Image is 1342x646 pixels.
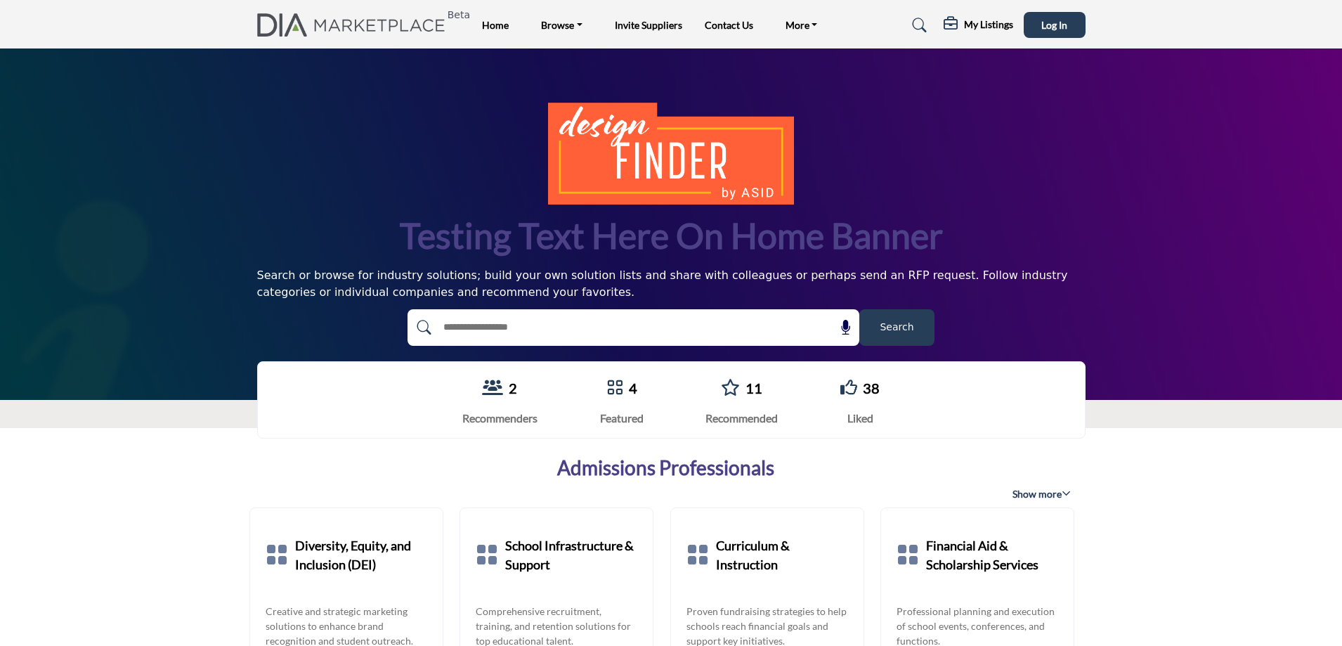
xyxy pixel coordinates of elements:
[505,524,637,587] a: School Infrastructure & Support
[1041,19,1067,31] span: Log In
[257,13,453,37] img: Site Logo
[482,379,503,398] a: View Recommenders
[776,15,828,35] a: More
[880,320,913,335] span: Search
[400,213,943,259] h1: Testing text here on home banner
[926,524,1058,587] a: Financial Aid & Scholarship Services
[745,380,762,396] a: 11
[531,15,592,35] a: Browse
[257,13,453,37] a: Beta
[964,18,1013,31] h5: My Listings
[600,410,644,427] div: Featured
[863,380,880,396] a: 38
[295,524,427,587] a: Diversity, Equity, and Inclusion (DEI)
[548,103,794,204] img: image
[1024,12,1086,38] button: Log In
[705,19,753,31] a: Contact Us
[509,380,517,396] a: 2
[448,9,470,21] h6: Beta
[944,17,1013,34] div: My Listings
[615,19,682,31] a: Invite Suppliers
[629,380,637,396] a: 4
[859,309,934,346] button: Search
[840,410,880,427] div: Liked
[721,379,740,398] a: Go to Recommended
[840,379,857,396] i: Go to Liked
[462,410,538,427] div: Recommenders
[257,267,1086,301] div: Search or browse for industry solutions; build your own solution lists and share with colleagues ...
[482,19,509,31] a: Home
[1012,487,1071,501] span: Show more
[899,14,936,37] a: Search
[705,410,778,427] div: Recommended
[716,524,848,587] a: Curriculum & Instruction
[557,456,774,480] a: Admissions Professionals
[606,379,623,398] a: Go to Featured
